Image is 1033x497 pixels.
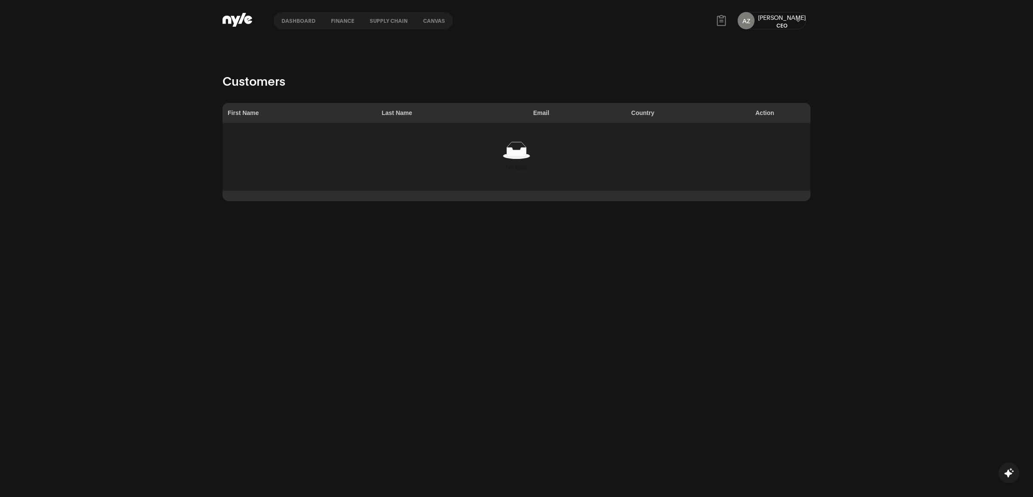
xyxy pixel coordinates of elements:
[758,13,806,29] button: [PERSON_NAME]CEO
[415,12,453,29] a: Canvas
[323,12,362,29] a: finance
[750,103,810,123] th: Action
[223,71,810,90] h1: Customers
[758,13,806,22] div: [PERSON_NAME]
[528,103,626,123] th: Email
[626,103,750,123] th: Country
[738,12,755,29] button: AZ
[229,162,804,172] div: No data
[362,12,415,29] a: Supply chain
[377,103,528,123] th: Last Name
[274,12,323,29] a: Dashboard
[223,103,377,123] th: First Name
[758,22,806,29] div: CEO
